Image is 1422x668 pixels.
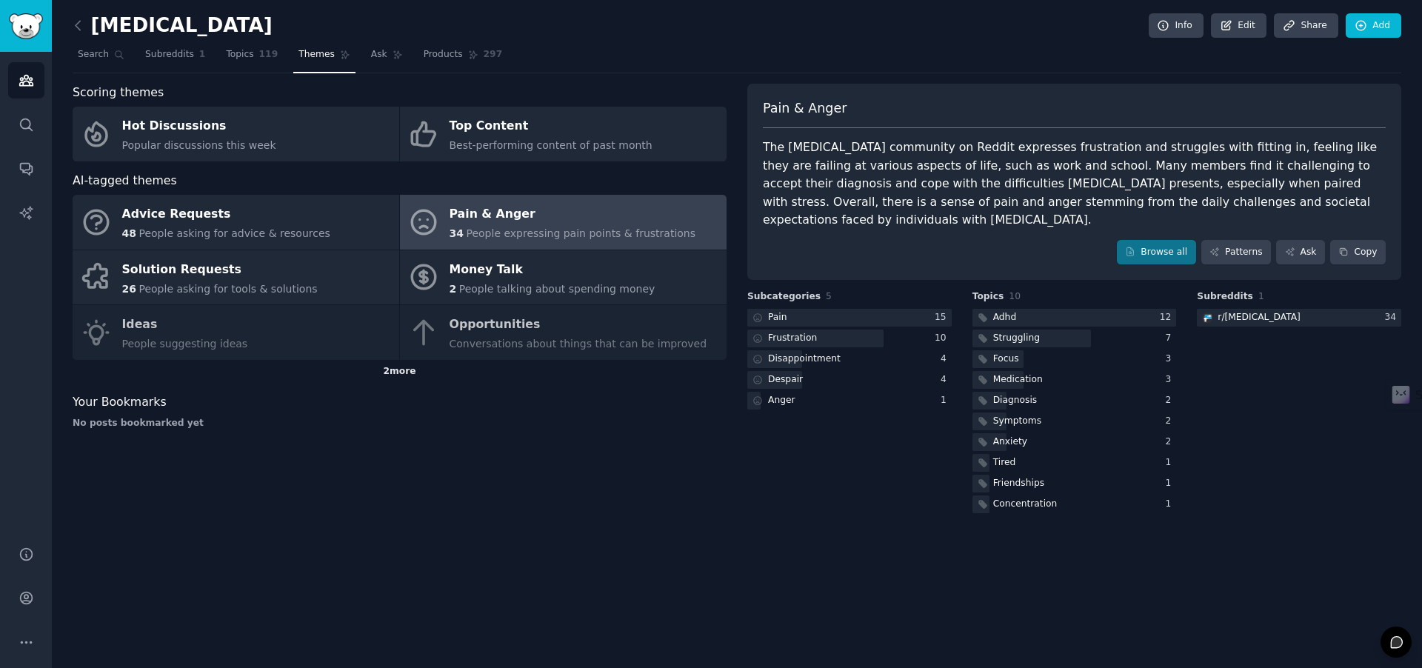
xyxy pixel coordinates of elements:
[1330,240,1386,265] button: Copy
[747,330,952,348] a: Frustration10
[122,203,330,227] div: Advice Requests
[424,48,463,61] span: Products
[1274,13,1338,39] a: Share
[1166,498,1177,511] div: 1
[73,172,177,190] span: AI-tagged themes
[221,43,283,73] a: Topics119
[450,227,464,239] span: 34
[1160,311,1177,324] div: 12
[9,13,43,39] img: GummySearch logo
[993,353,1019,366] div: Focus
[73,14,273,38] h2: [MEDICAL_DATA]
[138,227,330,239] span: People asking for advice & resources
[484,48,503,61] span: 297
[972,413,1177,431] a: Symptoms2
[366,43,408,73] a: Ask
[1166,394,1177,407] div: 2
[993,373,1043,387] div: Medication
[1149,13,1204,39] a: Info
[747,392,952,410] a: Anger1
[826,291,832,301] span: 5
[941,373,952,387] div: 4
[972,433,1177,452] a: Anxiety2
[145,48,194,61] span: Subreddits
[1166,456,1177,470] div: 1
[122,227,136,239] span: 48
[763,138,1386,230] div: The [MEDICAL_DATA] community on Reddit expresses frustration and struggles with fitting in, feeli...
[993,456,1016,470] div: Tired
[993,477,1044,490] div: Friendships
[371,48,387,61] span: Ask
[122,115,276,138] div: Hot Discussions
[1166,353,1177,366] div: 3
[972,495,1177,514] a: Concentration1
[1384,311,1401,324] div: 34
[418,43,507,73] a: Products297
[298,48,335,61] span: Themes
[1218,311,1301,324] div: r/ [MEDICAL_DATA]
[972,392,1177,410] a: Diagnosis2
[122,258,318,281] div: Solution Requests
[73,393,167,412] span: Your Bookmarks
[1166,477,1177,490] div: 1
[459,283,655,295] span: People talking about spending money
[259,48,278,61] span: 119
[768,373,803,387] div: Despair
[747,309,952,327] a: Pain15
[768,353,841,366] div: Disappointment
[993,394,1038,407] div: Diagnosis
[293,43,355,73] a: Themes
[450,258,655,281] div: Money Talk
[972,371,1177,390] a: Medication3
[941,353,952,366] div: 4
[73,250,399,305] a: Solution Requests26People asking for tools & solutions
[1197,309,1401,327] a: ADHDr/[MEDICAL_DATA]34
[73,417,727,430] div: No posts bookmarked yet
[768,332,817,345] div: Frustration
[768,311,787,324] div: Pain
[993,311,1016,324] div: Adhd
[1166,435,1177,449] div: 2
[768,394,795,407] div: Anger
[73,195,399,250] a: Advice Requests48People asking for advice & resources
[73,84,164,102] span: Scoring themes
[993,498,1058,511] div: Concentration
[763,99,847,118] span: Pain & Anger
[140,43,210,73] a: Subreddits1
[1211,13,1266,39] a: Edit
[122,139,276,151] span: Popular discussions this week
[972,309,1177,327] a: Adhd12
[941,394,952,407] div: 1
[73,43,130,73] a: Search
[400,250,727,305] a: Money Talk2People talking about spending money
[122,283,136,295] span: 26
[1166,415,1177,428] div: 2
[450,115,652,138] div: Top Content
[1009,291,1021,301] span: 10
[73,107,399,161] a: Hot DiscussionsPopular discussions this week
[747,371,952,390] a: Despair4
[78,48,109,61] span: Search
[1276,240,1325,265] a: Ask
[450,203,696,227] div: Pain & Anger
[747,350,952,369] a: Disappointment4
[1346,13,1401,39] a: Add
[1201,240,1271,265] a: Patterns
[993,435,1027,449] div: Anxiety
[138,283,317,295] span: People asking for tools & solutions
[450,139,652,151] span: Best-performing content of past month
[466,227,695,239] span: People expressing pain points & frustrations
[1166,332,1177,345] div: 7
[1197,290,1253,304] span: Subreddits
[972,454,1177,472] a: Tired1
[226,48,253,61] span: Topics
[199,48,206,61] span: 1
[972,290,1004,304] span: Topics
[972,475,1177,493] a: Friendships1
[400,195,727,250] a: Pain & Anger34People expressing pain points & frustrations
[1202,313,1212,323] img: ADHD
[1258,291,1264,301] span: 1
[1117,240,1196,265] a: Browse all
[935,332,952,345] div: 10
[73,360,727,384] div: 2 more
